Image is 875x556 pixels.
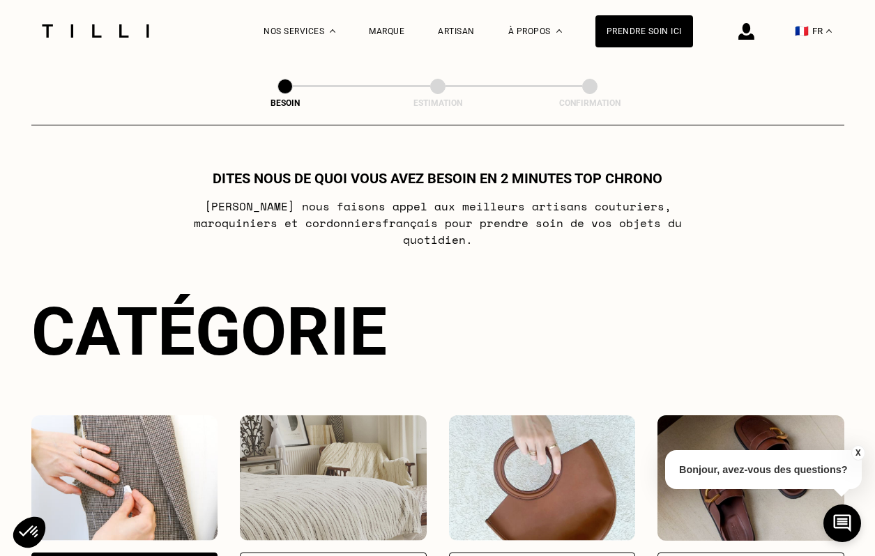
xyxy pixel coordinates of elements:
[795,24,809,38] span: 🇫🇷
[520,98,660,108] div: Confirmation
[31,293,844,371] div: Catégorie
[37,24,154,38] img: Logo du service de couturière Tilli
[368,98,508,108] div: Estimation
[31,415,218,541] img: Vêtements
[738,23,754,40] img: icône connexion
[369,26,404,36] a: Marque
[330,29,335,33] img: Menu déroulant
[438,26,475,36] a: Artisan
[851,445,865,461] button: X
[665,450,862,489] p: Bonjour, avez-vous des questions?
[161,198,714,248] p: [PERSON_NAME] nous faisons appel aux meilleurs artisans couturiers , maroquiniers et cordonniers ...
[449,415,636,541] img: Accessoires
[826,29,832,33] img: menu déroulant
[556,29,562,33] img: Menu déroulant à propos
[595,15,693,47] a: Prendre soin ici
[213,170,662,187] h1: Dites nous de quoi vous avez besoin en 2 minutes top chrono
[657,415,844,541] img: Chaussures
[215,98,355,108] div: Besoin
[240,415,427,541] img: Intérieur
